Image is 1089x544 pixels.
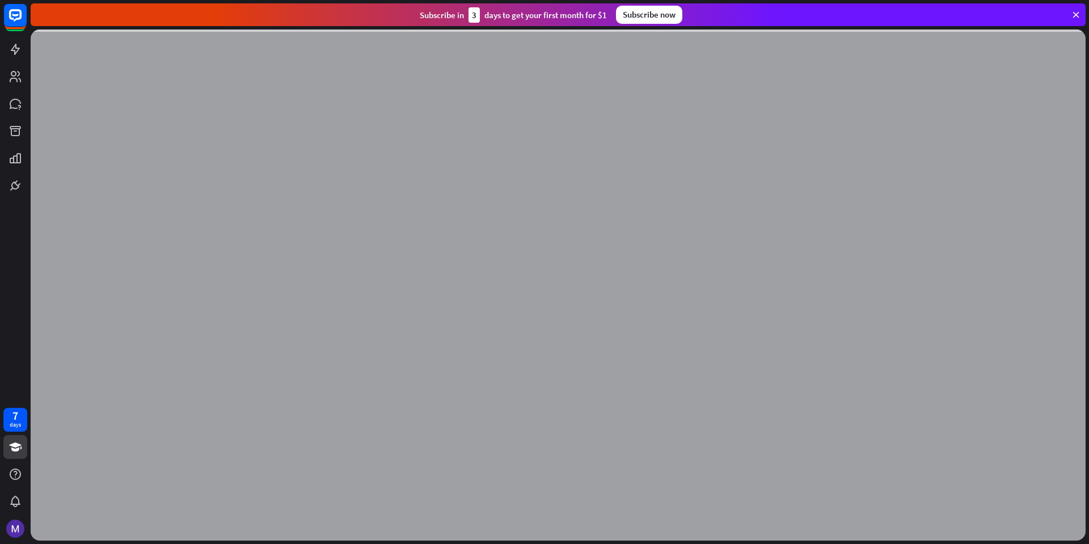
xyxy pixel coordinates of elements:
[616,6,682,24] div: Subscribe now
[420,7,607,23] div: Subscribe in days to get your first month for $1
[10,421,21,429] div: days
[12,411,18,421] div: 7
[468,7,480,23] div: 3
[3,408,27,432] a: 7 days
